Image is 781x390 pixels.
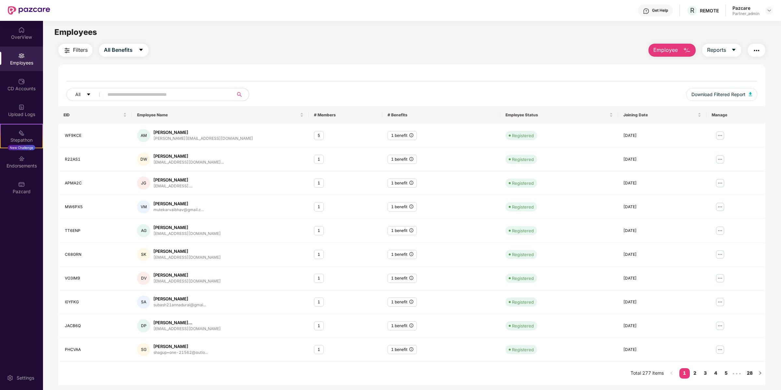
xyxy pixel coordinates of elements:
[388,202,417,212] div: 1 benefit
[137,319,150,332] div: DP
[153,177,192,183] div: [PERSON_NAME]
[686,88,757,101] button: Download Filtered Report
[623,347,701,353] div: [DATE]
[623,112,696,118] span: Joining Date
[623,252,701,258] div: [DATE]
[731,368,742,379] span: •••
[314,250,324,259] div: 1
[715,154,725,165] img: manageButton
[137,200,150,213] div: VM
[233,88,249,101] button: search
[512,132,534,139] div: Registered
[153,136,253,142] div: [PERSON_NAME][EMAIL_ADDRESS][DOMAIN_NAME]
[715,130,725,141] img: manageButton
[652,8,668,13] div: Get Help
[666,368,677,379] li: Previous Page
[767,8,772,13] img: svg+xml;base64,PHN2ZyBpZD0iRHJvcGRvd24tMzJ4MzIiIHhtbG5zPSJodHRwOi8vd3d3LnczLm9yZy8yMDAwL3N2ZyIgd2...
[153,254,221,261] div: [EMAIL_ADDRESS][DOMAIN_NAME]
[643,8,649,14] img: svg+xml;base64,PHN2ZyBpZD0iSGVscC0zMngzMiIgeG1sbnM9Imh0dHA6Ly93d3cudzMub3JnLzIwMDAvc3ZnIiB3aWR0aD...
[732,5,760,11] div: Pazcare
[63,47,71,54] img: svg+xml;base64,PHN2ZyB4bWxucz0iaHR0cDovL3d3dy53My5vcmcvMjAwMC9zdmciIHdpZHRoPSIyNCIgaGVpZ2h0PSIyNC...
[137,296,150,309] div: SA
[409,228,413,232] span: info-circle
[623,275,701,282] div: [DATE]
[18,181,25,188] img: svg+xml;base64,PHN2ZyBpZD0iUGF6Y2FyZCIgeG1sbnM9Imh0dHA6Ly93d3cudzMub3JnLzIwMDAvc3ZnIiB3aWR0aD0iMj...
[715,297,725,307] img: manageButton
[138,47,144,53] span: caret-down
[314,345,324,354] div: 1
[8,145,35,150] div: New Challenge
[690,7,694,14] span: R
[512,227,534,234] div: Registered
[388,250,417,259] div: 1 benefit
[137,177,150,190] div: JG
[65,323,127,329] div: JACB6Q
[137,129,150,142] div: AM
[683,47,691,54] img: svg+xml;base64,PHN2ZyB4bWxucz0iaHR0cDovL3d3dy53My5vcmcvMjAwMC9zdmciIHhtbG5zOnhsaW5rPSJodHRwOi8vd3...
[153,183,192,189] div: [EMAIL_ADDRESS]....
[623,156,701,163] div: [DATE]
[679,368,690,378] a: 1
[388,274,417,283] div: 1 benefit
[153,350,208,356] div: shagup+one-21562@outlo...
[753,47,760,54] img: svg+xml;base64,PHN2ZyB4bWxucz0iaHR0cDovL3d3dy53My5vcmcvMjAwMC9zdmciIHdpZHRoPSIyNCIgaGVpZ2h0PSIyNC...
[314,274,324,283] div: 1
[137,153,150,166] div: DW
[755,368,765,379] li: Next Page
[137,224,150,237] div: AG
[702,44,741,57] button: Reportscaret-down
[700,7,719,14] div: REMOTE
[54,27,97,37] span: Employees
[715,249,725,260] img: manageButton
[314,202,324,212] div: 1
[758,371,762,375] span: right
[512,251,534,258] div: Registered
[623,180,701,186] div: [DATE]
[715,202,725,212] img: manageButton
[153,343,208,350] div: [PERSON_NAME]
[66,88,106,101] button: Allcaret-down
[618,106,706,124] th: Joining Date
[623,204,701,210] div: [DATE]
[58,106,132,124] th: EID
[749,92,752,96] img: svg+xml;base64,PHN2ZyB4bWxucz0iaHR0cDovL3d3dy53My5vcmcvMjAwMC9zdmciIHhtbG5zOnhsaW5rPSJodHRwOi8vd3...
[58,44,92,57] button: Filters
[314,321,324,331] div: 1
[409,276,413,280] span: info-circle
[18,78,25,85] img: svg+xml;base64,PHN2ZyBpZD0iQ0RfQWNjb3VudHMiIGRhdGEtbmFtZT0iQ0QgQWNjb3VudHMiIHhtbG5zPSJodHRwOi8vd3...
[309,106,382,124] th: # Members
[75,91,80,98] span: All
[65,180,127,186] div: APMA2C
[18,155,25,162] img: svg+xml;base64,PHN2ZyBpZD0iRW5kb3JzZW1lbnRzIiB4bWxucz0iaHR0cDovL3d3dy53My5vcmcvMjAwMC9zdmciIHdpZH...
[64,112,122,118] span: EID
[388,155,417,164] div: 1 benefit
[153,201,204,207] div: [PERSON_NAME]
[153,224,221,231] div: [PERSON_NAME]
[512,275,534,282] div: Registered
[388,179,417,188] div: 1 benefit
[153,296,206,302] div: [PERSON_NAME]
[388,297,417,307] div: 1 benefit
[679,368,690,379] li: 1
[132,106,309,124] th: Employee Name
[153,129,253,136] div: [PERSON_NAME]
[512,299,534,305] div: Registered
[314,179,324,188] div: 1
[153,320,221,326] div: [PERSON_NAME]...
[233,92,246,97] span: search
[153,153,224,159] div: [PERSON_NAME]
[18,104,25,110] img: svg+xml;base64,PHN2ZyBpZD0iVXBsb2FkX0xvZ3MiIGRhdGEtbmFtZT0iVXBsb2FkIExvZ3MiIHhtbG5zPSJodHRwOi8vd3...
[409,300,413,304] span: info-circle
[711,368,721,378] a: 4
[666,368,677,379] button: left
[137,343,150,356] div: SG
[65,299,127,305] div: I0YFKG
[700,368,711,378] a: 3
[73,46,88,54] span: Filters
[670,371,674,375] span: left
[1,137,42,143] div: Stepathon
[623,133,701,139] div: [DATE]
[512,346,534,353] div: Registered
[65,275,127,282] div: VO3IM9
[137,272,150,285] div: DV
